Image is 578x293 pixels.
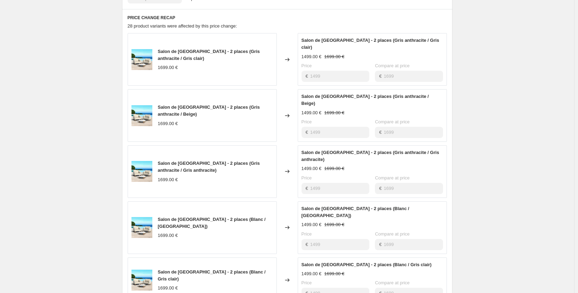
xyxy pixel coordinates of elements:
strike: 1699.00 € [324,53,344,60]
div: 1699.00 € [158,176,178,183]
span: Compare at price [375,231,410,237]
div: 1699.00 € [158,120,178,127]
span: 28 product variants were affected by this price change: [128,23,237,29]
span: Salon de [GEOGRAPHIC_DATA] - 2 places (Gris anthracite / Gris anthracite) [302,150,439,162]
div: 1699.00 € [158,64,178,71]
strike: 1699.00 € [324,270,344,277]
span: € [306,186,308,191]
strike: 1699.00 € [324,109,344,116]
span: Compare at price [375,119,410,124]
div: 1499.00 € [302,53,322,60]
span: € [306,130,308,135]
span: Compare at price [375,63,410,68]
span: € [379,242,382,247]
img: MC_2_PLACES_BBLANC_-_SABLE_80x.jpg [131,105,152,126]
div: 1499.00 € [302,221,322,228]
div: 1699.00 € [158,232,178,239]
span: Salon de [GEOGRAPHIC_DATA] - 2 places (Blanc / Gris clair) [302,262,432,267]
div: 1499.00 € [302,270,322,277]
span: Compare at price [375,175,410,180]
span: Price [302,280,312,285]
span: Price [302,175,312,180]
span: Price [302,119,312,124]
span: Compare at price [375,280,410,285]
span: Price [302,63,312,68]
img: MC_2_PLACES_BBLANC_-_SABLE_80x.jpg [131,217,152,238]
strike: 1699.00 € [324,221,344,228]
span: Salon de [GEOGRAPHIC_DATA] - 2 places (Gris anthracite / Gris clair) [302,38,439,50]
span: Salon de [GEOGRAPHIC_DATA] - 2 places (Blanc / [GEOGRAPHIC_DATA]) [302,206,409,218]
img: MC_2_PLACES_BBLANC_-_SABLE_80x.jpg [131,270,152,291]
strike: 1699.00 € [324,165,344,172]
span: € [306,74,308,79]
span: Salon de [GEOGRAPHIC_DATA] - 2 places (Blanc / [GEOGRAPHIC_DATA]) [158,217,266,229]
span: Salon de [GEOGRAPHIC_DATA] - 2 places (Gris anthracite / Beige) [158,105,260,117]
span: € [379,186,382,191]
div: 1499.00 € [302,109,322,116]
span: € [306,242,308,247]
span: Salon de [GEOGRAPHIC_DATA] - 2 places (Gris anthracite / Gris anthracite) [158,161,260,173]
span: € [379,130,382,135]
h6: PRICE CHANGE RECAP [128,15,447,21]
span: € [379,74,382,79]
img: MC_2_PLACES_BBLANC_-_SABLE_80x.jpg [131,49,152,70]
div: 1699.00 € [158,285,178,292]
span: Salon de [GEOGRAPHIC_DATA] - 2 places (Gris anthracite / Gris clair) [158,49,260,61]
span: Salon de [GEOGRAPHIC_DATA] - 2 places (Blanc / Gris clair) [158,269,266,282]
img: MC_2_PLACES_BBLANC_-_SABLE_80x.jpg [131,161,152,182]
div: 1499.00 € [302,165,322,172]
span: Salon de [GEOGRAPHIC_DATA] - 2 places (Gris anthracite / Beige) [302,94,429,106]
span: Price [302,231,312,237]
